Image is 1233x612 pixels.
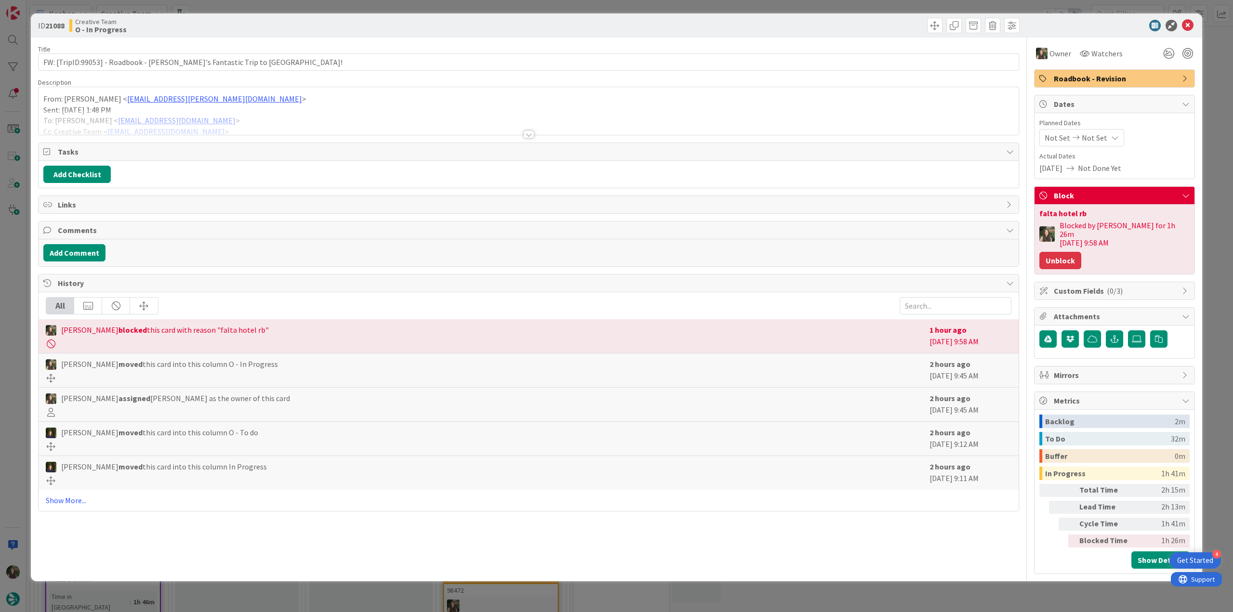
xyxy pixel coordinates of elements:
[58,146,1001,157] span: Tasks
[930,393,971,403] b: 2 hours ago
[118,359,143,369] b: moved
[1054,98,1177,110] span: Dates
[1175,415,1185,428] div: 2m
[118,325,147,335] b: blocked
[1054,73,1177,84] span: Roadbook - Revision
[1054,190,1177,201] span: Block
[58,277,1001,289] span: History
[930,324,1011,348] div: [DATE] 9:58 AM
[1054,369,1177,381] span: Mirrors
[43,104,1014,116] p: Sent: [DATE] 1:48 PM
[1039,252,1081,269] button: Unblock
[46,298,74,314] div: All
[38,78,71,87] span: Description
[1054,285,1177,297] span: Custom Fields
[61,392,290,404] span: [PERSON_NAME] [PERSON_NAME] as the owner of this card
[1060,221,1190,247] div: Blocked by [PERSON_NAME] for 1h 26m [DATE] 9:58 AM
[61,461,267,472] span: [PERSON_NAME] this card into this column In Progress
[1169,552,1221,569] div: Open Get Started checklist, remaining modules: 4
[61,427,258,438] span: [PERSON_NAME] this card into this column O - To do
[43,244,105,261] button: Add Comment
[1045,432,1171,445] div: To Do
[38,45,51,53] label: Title
[1039,226,1055,242] img: IG
[75,18,127,26] span: Creative Team
[61,358,278,370] span: [PERSON_NAME] this card into this column O - In Progress
[930,392,1011,417] div: [DATE] 9:45 AM
[1079,534,1132,547] div: Blocked Time
[1039,151,1190,161] span: Actual Dates
[1161,467,1185,480] div: 1h 41m
[1212,550,1221,559] div: 4
[1054,311,1177,322] span: Attachments
[118,428,143,437] b: moved
[1045,449,1175,463] div: Buffer
[46,428,56,438] img: MC
[1079,484,1132,497] div: Total Time
[930,358,1011,382] div: [DATE] 9:45 AM
[900,297,1011,314] input: Search...
[1177,556,1213,565] div: Get Started
[1079,501,1132,514] div: Lead Time
[118,393,150,403] b: assigned
[930,462,971,471] b: 2 hours ago
[930,428,971,437] b: 2 hours ago
[1054,395,1177,406] span: Metrics
[118,462,143,471] b: moved
[1039,118,1190,128] span: Planned Dates
[930,427,1011,451] div: [DATE] 9:12 AM
[1136,534,1185,547] div: 1h 26m
[1136,501,1185,514] div: 2h 13m
[1039,162,1062,174] span: [DATE]
[38,53,1019,71] input: type card name here...
[46,325,56,336] img: IG
[1107,286,1123,296] span: ( 0/3 )
[43,166,111,183] button: Add Checklist
[930,359,971,369] b: 2 hours ago
[58,224,1001,236] span: Comments
[127,94,302,104] a: [EMAIL_ADDRESS][PERSON_NAME][DOMAIN_NAME]
[46,495,1011,506] a: Show More...
[1039,209,1190,217] div: falta hotel rb
[46,462,56,472] img: MC
[1171,432,1185,445] div: 32m
[1078,162,1121,174] span: Not Done Yet
[1136,518,1185,531] div: 1h 41m
[1091,48,1123,59] span: Watchers
[1175,449,1185,463] div: 0m
[46,359,56,370] img: IG
[45,21,65,30] b: 21088
[1036,48,1048,59] img: IG
[46,393,56,404] img: IG
[930,461,1011,485] div: [DATE] 9:11 AM
[1082,132,1107,143] span: Not Set
[61,324,269,336] span: [PERSON_NAME] this card with reason "falta hotel rb"
[1049,48,1071,59] span: Owner
[38,20,65,31] span: ID
[43,93,1014,104] p: From: [PERSON_NAME] < >
[930,325,967,335] b: 1 hour ago
[1045,132,1070,143] span: Not Set
[1136,484,1185,497] div: 2h 15m
[75,26,127,33] b: O - In Progress
[20,1,44,13] span: Support
[1045,415,1175,428] div: Backlog
[1045,467,1161,480] div: In Progress
[1131,551,1190,569] button: Show Details
[1079,518,1132,531] div: Cycle Time
[58,199,1001,210] span: Links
